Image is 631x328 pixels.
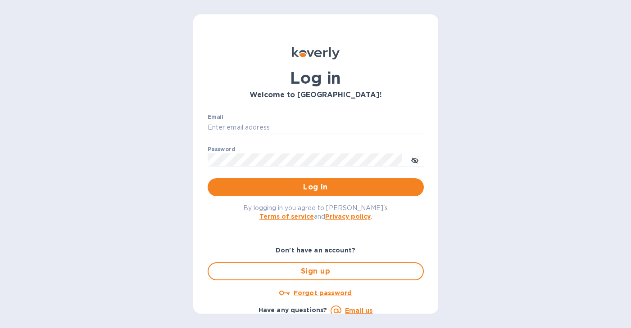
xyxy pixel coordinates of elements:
[325,213,371,220] a: Privacy policy
[292,47,340,59] img: Koverly
[215,182,417,193] span: Log in
[406,151,424,169] button: toggle password visibility
[208,68,424,87] h1: Log in
[208,91,424,99] h3: Welcome to [GEOGRAPHIC_DATA]!
[208,262,424,280] button: Sign up
[276,247,355,254] b: Don't have an account?
[259,213,314,220] a: Terms of service
[208,147,235,152] label: Password
[208,178,424,196] button: Log in
[294,289,352,297] u: Forgot password
[243,204,388,220] span: By logging in you agree to [PERSON_NAME]'s and .
[208,114,223,120] label: Email
[208,121,424,135] input: Enter email address
[216,266,416,277] span: Sign up
[345,307,372,314] a: Email us
[259,306,327,314] b: Have any questions?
